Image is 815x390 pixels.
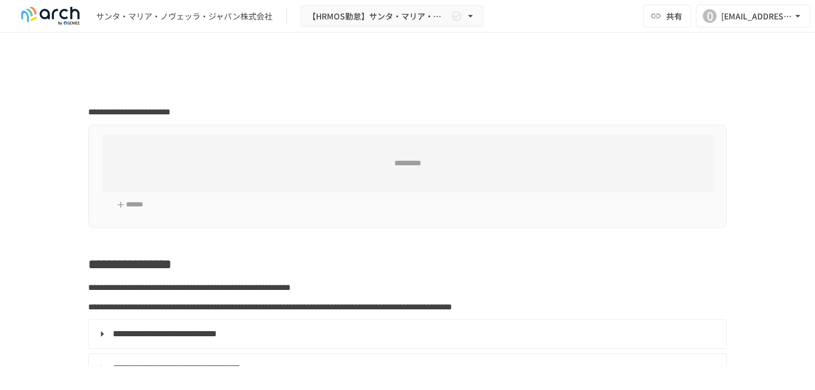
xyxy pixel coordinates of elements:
[643,5,691,27] button: 共有
[96,10,272,22] div: サンタ・マリア・ノヴェッラ・ジャパン株式会社
[721,9,792,23] div: [EMAIL_ADDRESS][DOMAIN_NAME]
[14,7,87,25] img: logo-default@2x-9cf2c760.svg
[696,5,810,27] button: 0[EMAIL_ADDRESS][DOMAIN_NAME]
[703,9,717,23] div: 0
[666,10,682,22] span: 共有
[300,5,484,27] button: 【HRMOS勤怠】サンタ・マリア・ノヴェッラ・ジャパン株式会社_初期設定サポート
[308,9,449,23] span: 【HRMOS勤怠】サンタ・マリア・ノヴェッラ・ジャパン株式会社_初期設定サポート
